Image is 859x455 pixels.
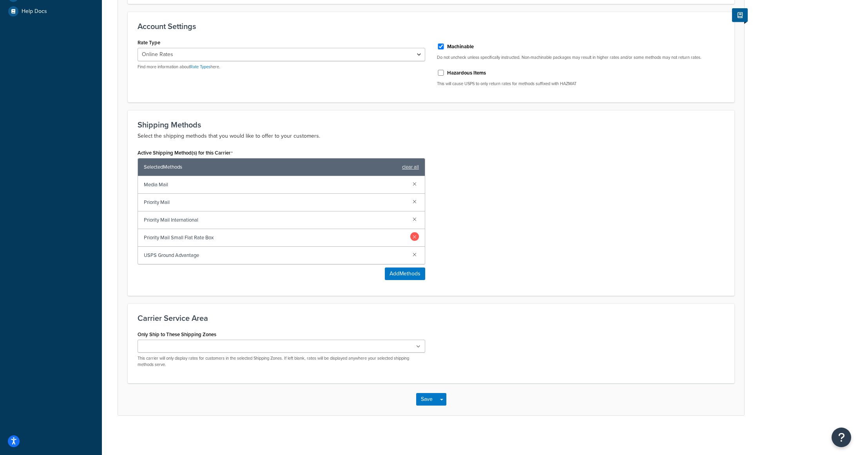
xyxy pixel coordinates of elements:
h3: Carrier Service Area [138,314,725,322]
a: clear all [402,162,419,173]
button: AddMethods [385,268,425,280]
p: Find more information about here. [138,64,425,70]
span: Priority Mail International [144,215,406,226]
label: Machinable [447,43,474,50]
span: Help Docs [22,8,47,15]
span: Priority Mail Small Flat Rate Box [144,232,406,243]
span: Media Mail [144,179,406,190]
h3: Shipping Methods [138,120,725,129]
a: Rate Types [190,64,210,70]
label: Only Ship to These Shipping Zones [138,331,216,337]
button: Save [416,393,437,406]
p: Select the shipping methods that you would like to offer to your customers. [138,131,725,141]
button: Show Help Docs [732,8,748,22]
span: USPS Ground Advantage [144,250,406,261]
span: Selected Methods [144,162,398,173]
span: Priority Mail [144,197,406,208]
button: Open Resource Center [832,428,851,447]
label: Hazardous Items [447,69,486,76]
label: Active Shipping Method(s) for this Carrier [138,150,233,156]
h3: Account Settings [138,22,725,31]
a: Help Docs [6,4,96,18]
p: This carrier will only display rates for customers in the selected Shipping Zones. If left blank,... [138,355,425,368]
p: Do not uncheck unless specifically instructed. Non-machinable packages may result in higher rates... [437,55,725,60]
label: Rate Type [138,40,160,45]
p: This will cause USPS to only return rates for methods suffixed with HAZMAT [437,81,725,87]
